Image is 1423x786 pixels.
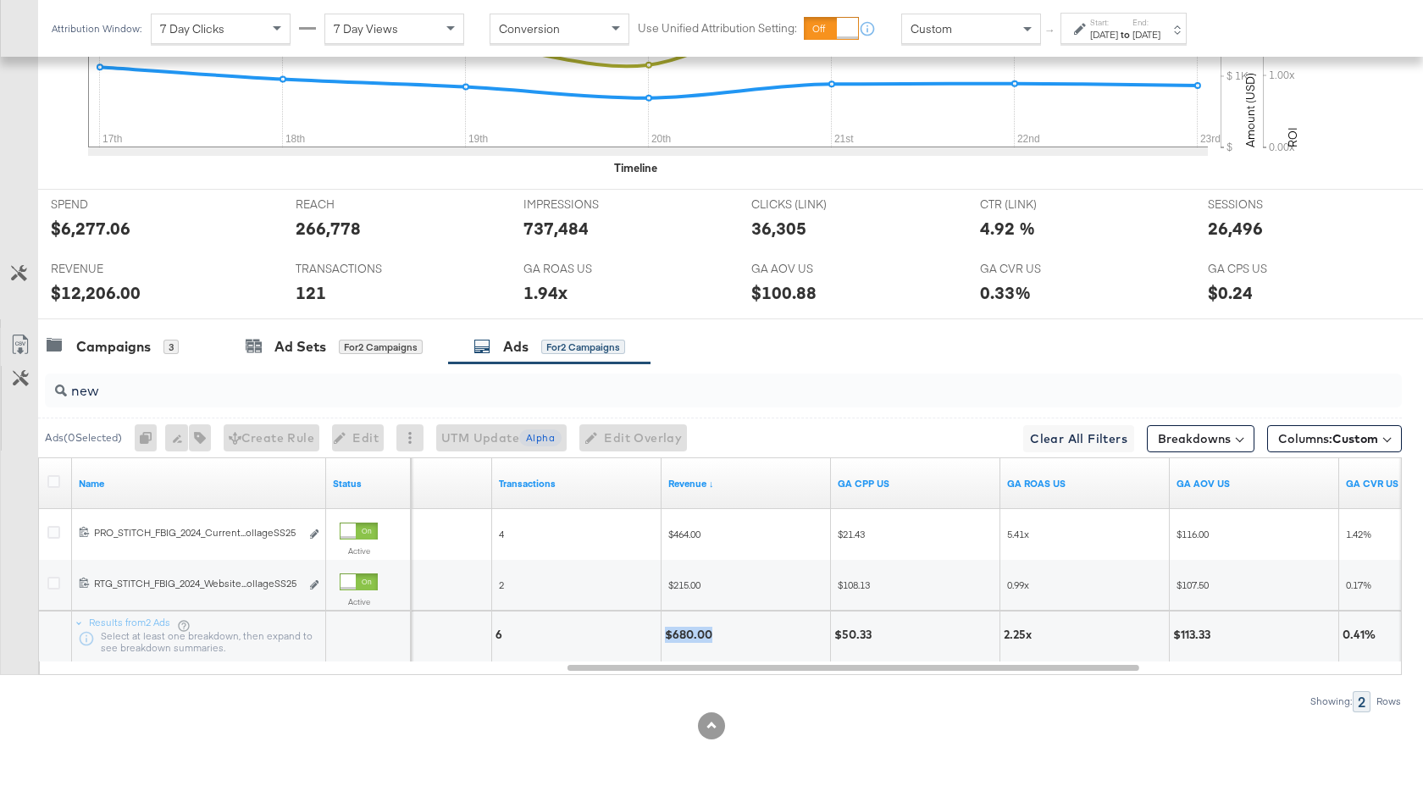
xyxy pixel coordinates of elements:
span: Custom [1332,431,1378,446]
label: Active [340,545,378,556]
div: $6,277.06 [51,216,130,241]
div: RTG_STITCH_FBIG_2024_Website...ollageSS25 [94,577,300,590]
span: SESSIONS [1208,196,1335,213]
span: $107.50 [1177,578,1209,591]
button: Breakdowns [1147,425,1254,452]
div: $680.00 [665,627,717,643]
a: GA Revenue/GA Transactions [1177,477,1332,490]
button: Clear All Filters [1023,425,1134,452]
div: $0.24 [1208,280,1253,305]
text: ROI [1285,127,1300,147]
span: 5.41x [1007,528,1029,540]
span: SPEND [51,196,178,213]
div: $100.88 [751,280,817,305]
div: 26,496 [1208,216,1263,241]
div: $113.33 [1173,627,1215,643]
div: Timeline [614,160,657,176]
div: 2 [1353,691,1370,712]
div: for 2 Campaigns [541,340,625,355]
span: GA CVR US [980,261,1107,277]
span: 0.17% [1346,578,1371,591]
span: 0.99x [1007,578,1029,591]
a: GA Revenue/Spend [1007,477,1163,490]
div: $50.33 [834,627,877,643]
span: GA ROAS US [523,261,651,277]
div: 0 [135,424,165,451]
div: 1.94x [523,280,568,305]
span: $464.00 [668,528,700,540]
div: for 2 Campaigns [339,340,423,355]
span: Conversion [499,21,560,36]
span: CTR (LINK) [980,196,1107,213]
span: CLICKS (LINK) [751,196,878,213]
div: Showing: [1309,695,1353,707]
span: REACH [296,196,423,213]
div: 737,484 [523,216,589,241]
text: Amount (USD) [1243,73,1258,147]
div: 0.41% [1343,627,1381,643]
span: Columns: [1278,430,1378,447]
span: ↑ [1043,29,1059,35]
span: GA AOV US [751,261,878,277]
span: GA CPS US [1208,261,1335,277]
label: End: [1132,17,1160,28]
div: 121 [296,280,326,305]
strong: to [1118,28,1132,41]
button: Columns:Custom [1267,425,1402,452]
label: Use Unified Attribution Setting: [638,20,797,36]
span: $215.00 [668,578,700,591]
div: Ad Sets [274,337,326,357]
span: TRANSACTIONS [296,261,423,277]
div: Ads [503,337,529,357]
span: $21.43 [838,528,865,540]
div: PRO_STITCH_FBIG_2024_Current...ollageSS25 [94,526,300,540]
div: 6 [496,627,507,643]
span: 7 Day Views [334,21,398,36]
label: Start: [1090,17,1118,28]
div: 0.33% [980,280,1031,305]
span: IMPRESSIONS [523,196,651,213]
span: 7 Day Clicks [160,21,224,36]
div: Rows [1376,695,1402,707]
a: Ad Name. [79,477,319,490]
span: 1.42% [1346,528,1371,540]
div: Attribution Window: [51,23,142,35]
div: 2.25x [1004,627,1037,643]
a: Spend/GA Transactions [838,477,994,490]
div: Ads ( 0 Selected) [45,430,122,446]
div: Campaigns [76,337,151,357]
div: 266,778 [296,216,361,241]
div: 3 [163,340,179,355]
a: Transaction Revenue - The total sale revenue (excluding shipping and tax) of the transaction [668,477,824,490]
a: Transactions - The total number of transactions [499,477,655,490]
div: 36,305 [751,216,806,241]
span: REVENUE [51,261,178,277]
span: $116.00 [1177,528,1209,540]
span: 4 [499,528,504,540]
span: 2 [499,578,504,591]
div: 4.92 % [980,216,1035,241]
a: Shows the current state of your Ad. [333,477,404,490]
label: Active [340,596,378,607]
div: [DATE] [1132,28,1160,42]
span: Custom [911,21,952,36]
div: $12,206.00 [51,280,141,305]
input: Search Ad Name, ID or Objective [67,368,1279,401]
span: Clear All Filters [1030,429,1127,450]
div: [DATE] [1090,28,1118,42]
span: $108.13 [838,578,870,591]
